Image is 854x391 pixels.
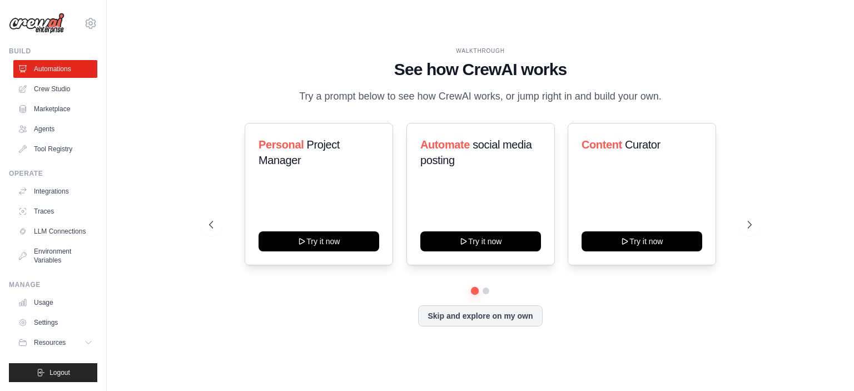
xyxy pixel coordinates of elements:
[420,138,532,166] span: social media posting
[13,222,97,240] a: LLM Connections
[13,100,97,118] a: Marketplace
[13,182,97,200] a: Integrations
[13,294,97,311] a: Usage
[13,202,97,220] a: Traces
[625,138,661,151] span: Curator
[294,88,667,105] p: Try a prompt below to see how CrewAI works, or jump right in and build your own.
[49,368,70,377] span: Logout
[9,169,97,178] div: Operate
[13,334,97,352] button: Resources
[418,305,542,326] button: Skip and explore on my own
[259,231,379,251] button: Try it now
[13,60,97,78] a: Automations
[13,80,97,98] a: Crew Studio
[582,138,622,151] span: Content
[13,140,97,158] a: Tool Registry
[9,13,64,34] img: Logo
[582,231,702,251] button: Try it now
[34,338,66,347] span: Resources
[209,47,752,55] div: WALKTHROUGH
[798,338,854,391] iframe: Chat Widget
[13,242,97,269] a: Environment Variables
[9,280,97,289] div: Manage
[420,138,470,151] span: Automate
[9,47,97,56] div: Build
[9,363,97,382] button: Logout
[420,231,541,251] button: Try it now
[259,138,340,166] span: Project Manager
[209,60,752,80] h1: See how CrewAI works
[13,314,97,331] a: Settings
[259,138,304,151] span: Personal
[13,120,97,138] a: Agents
